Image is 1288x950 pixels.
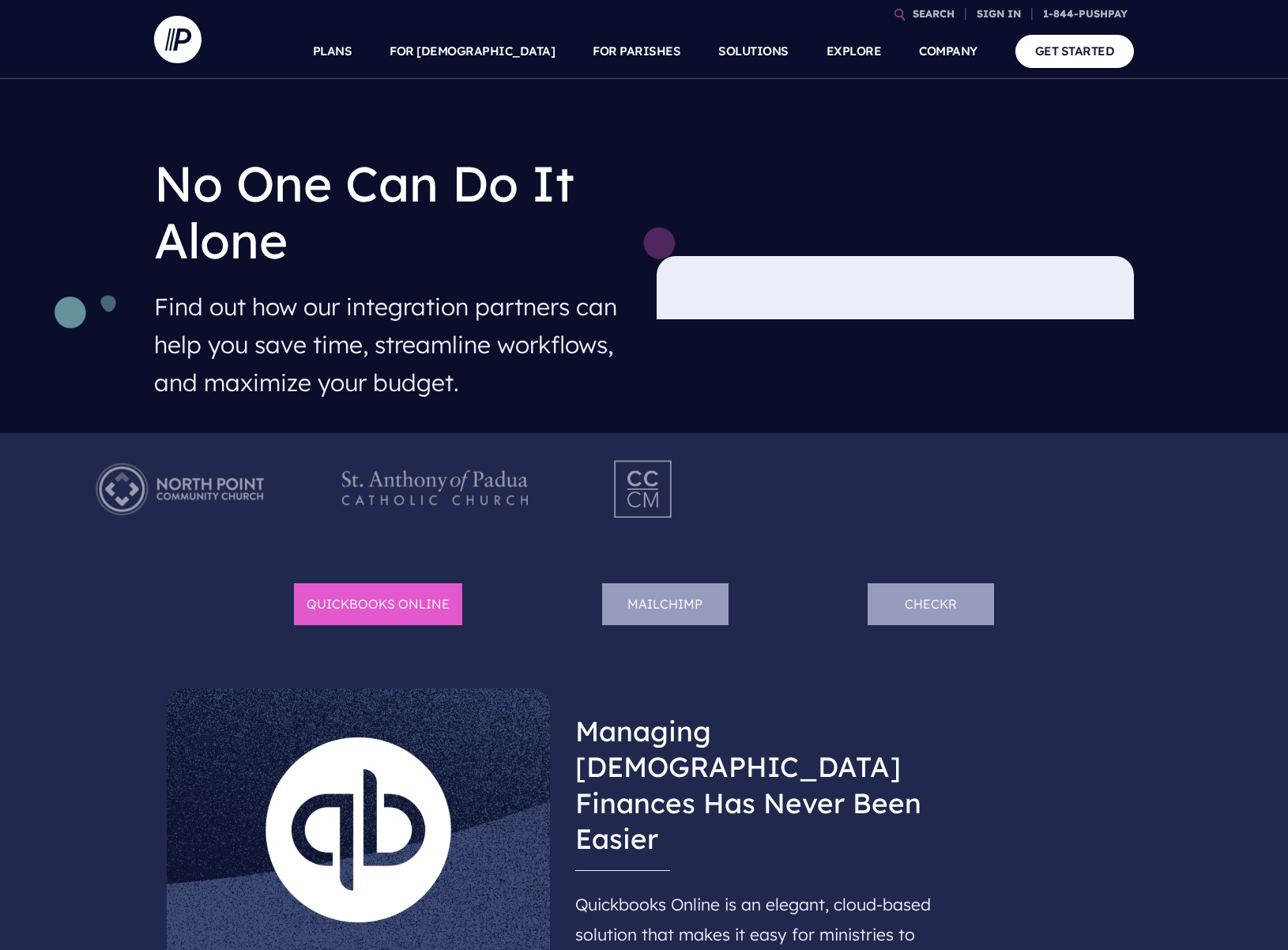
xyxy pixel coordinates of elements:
[154,281,631,408] h4: Find out how our integration partners can help you save time, streamline workflows, and maximize ...
[390,24,555,79] a: FOR [DEMOGRAPHIC_DATA]
[602,583,729,625] li: Mailchimp
[1015,35,1135,67] a: GET STARTED
[868,583,994,625] li: Checkr
[718,24,789,79] a: SOLUTIONS
[919,24,977,79] a: COMPANY
[827,24,882,79] a: EXPLORE
[154,142,631,281] h1: No One Can Do It Alone
[294,583,462,625] li: Quickbooks Online
[71,446,288,533] img: Pushpay_Logo__NorthPoint
[575,701,958,870] h3: Managing [DEMOGRAPHIC_DATA] Finances Has Never Been Easier
[593,24,680,79] a: FOR PARISHES
[326,446,544,533] img: Pushpay_Logo__StAnthony
[313,24,352,79] a: PLANS
[582,446,706,533] img: Pushpay_Logo__CCM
